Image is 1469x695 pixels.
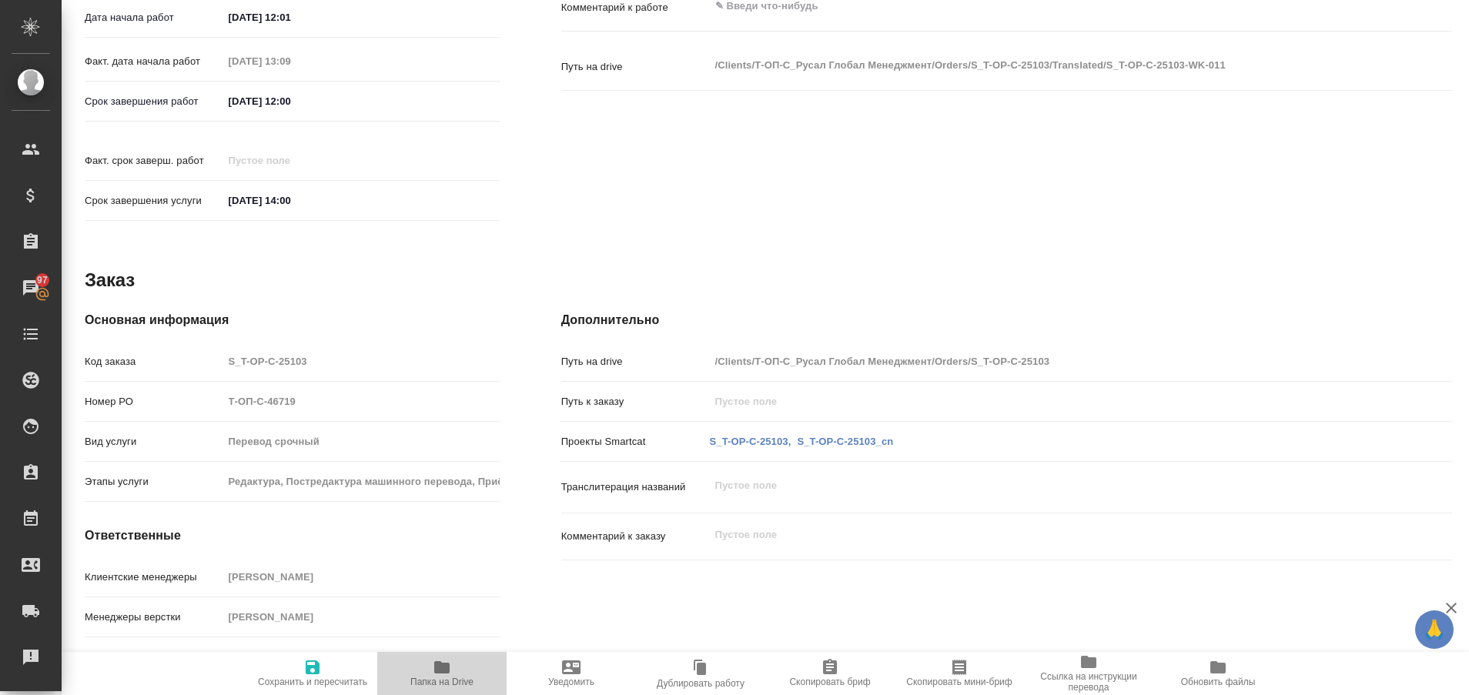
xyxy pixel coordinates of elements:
[28,272,57,288] span: 97
[85,526,500,545] h4: Ответственные
[561,394,710,409] p: Путь к заказу
[223,6,358,28] input: ✎ Введи что-нибудь
[377,652,507,695] button: Папка на Drive
[223,470,500,493] input: Пустое поле
[710,436,791,447] a: S_T-OP-C-25103,
[710,390,1378,413] input: Пустое поле
[85,268,135,292] h2: Заказ
[258,677,367,687] span: Сохранить и пересчитать
[765,652,895,695] button: Скопировать бриф
[561,434,710,449] p: Проекты Smartcat
[1033,671,1144,693] span: Ссылка на инструкции перевода
[85,10,223,25] p: Дата начала работ
[561,529,710,544] p: Комментарий к заказу
[1153,652,1283,695] button: Обновить файлы
[657,678,745,689] span: Дублировать работу
[895,652,1024,695] button: Скопировать мини-бриф
[1421,613,1447,646] span: 🙏
[223,350,500,373] input: Пустое поле
[223,189,358,212] input: ✎ Введи что-нибудь
[223,50,358,72] input: Пустое поле
[223,646,500,668] input: Пустое поле
[561,354,710,369] p: Путь на drive
[85,54,223,69] p: Факт. дата начала работ
[636,652,765,695] button: Дублировать работу
[85,193,223,209] p: Срок завершения услуги
[1181,677,1256,687] span: Обновить файлы
[789,677,870,687] span: Скопировать бриф
[1415,610,1454,649] button: 🙏
[710,350,1378,373] input: Пустое поле
[223,566,500,588] input: Пустое поле
[223,90,358,112] input: ✎ Введи что-нибудь
[85,474,223,490] p: Этапы услуги
[85,434,223,449] p: Вид услуги
[561,59,710,75] p: Путь на drive
[561,311,1452,329] h4: Дополнительно
[223,149,358,172] input: Пустое поле
[85,394,223,409] p: Номер РО
[85,94,223,109] p: Срок завершения работ
[561,479,710,495] p: Транслитерация названий
[85,153,223,169] p: Факт. срок заверш. работ
[223,390,500,413] input: Пустое поле
[85,311,500,329] h4: Основная информация
[4,269,58,307] a: 97
[507,652,636,695] button: Уведомить
[797,436,893,447] a: S_T-OP-C-25103_сn
[548,677,594,687] span: Уведомить
[85,610,223,625] p: Менеджеры верстки
[1024,652,1153,695] button: Ссылка на инструкции перевода
[410,677,473,687] span: Папка на Drive
[85,354,223,369] p: Код заказа
[85,650,223,665] p: Проектный менеджер
[223,606,500,628] input: Пустое поле
[906,677,1012,687] span: Скопировать мини-бриф
[710,52,1378,79] textarea: /Clients/Т-ОП-С_Русал Глобал Менеджмент/Orders/S_T-OP-C-25103/Translated/S_T-OP-C-25103-WK-011
[248,652,377,695] button: Сохранить и пересчитать
[85,570,223,585] p: Клиентские менеджеры
[223,430,500,453] input: Пустое поле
